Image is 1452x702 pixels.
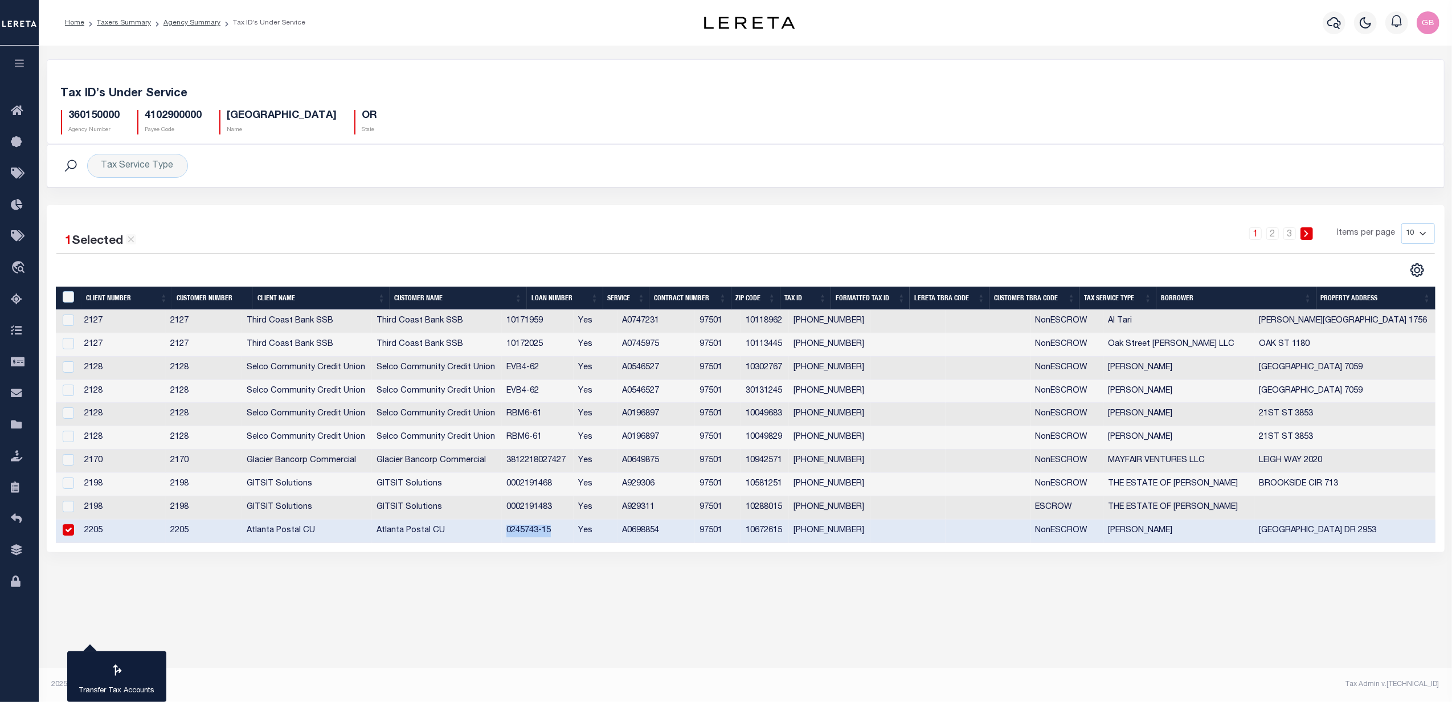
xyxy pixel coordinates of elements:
td: GITSIT Solutions [242,496,372,520]
th: Tax ID: activate to sort column ascending [780,287,831,310]
th: Contract Number: activate to sort column ascending [649,287,731,310]
td: A929306 [618,473,695,496]
td: Yes [574,403,617,426]
td: Selco Community Credit Union [372,403,502,426]
td: GITSIT Solutions [372,473,502,496]
h5: 4102900000 [145,110,202,123]
h5: OR [362,110,378,123]
a: 1 [1249,227,1262,240]
td: [GEOGRAPHIC_DATA] 7059 [1254,380,1435,403]
td: EVB4-62 [502,380,574,403]
td: NonESCROW [1031,403,1103,426]
td: 2128 [166,403,242,426]
td: [PHONE_NUMBER] [789,310,870,333]
td: 10581251 [741,473,789,496]
td: Yes [574,310,617,333]
td: 0002191483 [502,496,574,520]
div: Selected [66,232,136,251]
td: Selco Community Credit Union [242,357,372,380]
td: 97501 [695,496,741,520]
td: Yes [574,357,617,380]
td: 2198 [80,473,166,496]
h5: Tax ID’s Under Service [61,87,1430,101]
td: 97501 [695,426,741,450]
td: NonESCROW [1031,520,1103,543]
td: THE ESTATE OF [PERSON_NAME] [1103,496,1254,520]
td: [PHONE_NUMBER] [789,450,870,473]
td: 97501 [695,473,741,496]
td: 3812218027427 [502,450,574,473]
td: 2128 [80,403,166,426]
td: 2170 [166,450,242,473]
td: 97501 [695,403,741,426]
td: [PERSON_NAME] [1103,520,1254,543]
td: 10118962 [741,310,789,333]
td: Yes [574,496,617,520]
p: State [362,126,378,134]
td: 97501 [695,333,741,357]
td: Glacier Bancorp Commercial [242,450,372,473]
td: [PHONE_NUMBER] [789,333,870,357]
td: [PHONE_NUMBER] [789,357,870,380]
h5: 360150000 [69,110,120,123]
td: A0698854 [618,520,695,543]
td: 97501 [695,450,741,473]
td: 2128 [80,357,166,380]
td: A929311 [618,496,695,520]
td: 97501 [695,520,741,543]
td: 2198 [166,496,242,520]
th: Client Number: activate to sort column ascending [81,287,172,310]
th: Client Name: activate to sort column ascending [253,287,390,310]
td: [GEOGRAPHIC_DATA] 7059 [1254,357,1435,380]
td: Atlanta Postal CU [242,520,372,543]
td: 2127 [80,333,166,357]
td: 97501 [695,380,741,403]
th: LERETA TBRA Code: activate to sort column ascending [910,287,989,310]
td: Yes [574,450,617,473]
td: 97501 [695,357,741,380]
th: Property Address: activate to sort column ascending [1316,287,1435,310]
td: THE ESTATE OF [PERSON_NAME] [1103,473,1254,496]
i: travel_explore [11,261,29,276]
td: 2127 [80,310,166,333]
td: 10288015 [741,496,789,520]
th: Customer Number [172,287,253,310]
td: [PERSON_NAME][GEOGRAPHIC_DATA] 1756 [1254,310,1435,333]
td: Third Coast Bank SSB [242,333,372,357]
td: 10171959 [502,310,574,333]
td: NonESCROW [1031,426,1103,450]
td: A0196897 [618,403,695,426]
td: [PHONE_NUMBER] [789,520,870,543]
td: NonESCROW [1031,473,1103,496]
td: Yes [574,380,617,403]
td: RBM6-61 [502,403,574,426]
td: 2128 [166,357,242,380]
td: [PERSON_NAME] [1103,357,1254,380]
td: 2128 [80,426,166,450]
td: 2128 [80,380,166,403]
h5: [GEOGRAPHIC_DATA] [227,110,337,123]
p: Name [227,126,337,134]
td: Third Coast Bank SSB [242,310,372,333]
td: 10942571 [741,450,789,473]
td: 2128 [166,380,242,403]
li: Tax ID’s Under Service [220,18,305,28]
td: A0745975 [618,333,695,357]
td: Selco Community Credit Union [372,380,502,403]
th: &nbsp; [56,287,81,310]
th: Formatted Tax ID: activate to sort column ascending [831,287,910,310]
td: GITSIT Solutions [372,496,502,520]
td: Oak Street [PERSON_NAME] LLC [1103,333,1254,357]
td: 2198 [80,496,166,520]
td: Selco Community Credit Union [372,426,502,450]
td: 21ST ST 3853 [1254,403,1435,426]
span: Items per page [1338,227,1396,240]
td: 30131245 [741,380,789,403]
td: 10672615 [741,520,789,543]
td: [PHONE_NUMBER] [789,496,870,520]
img: svg+xml;base64,PHN2ZyB4bWxucz0iaHR0cDovL3d3dy53My5vcmcvMjAwMC9zdmciIHBvaW50ZXItZXZlbnRzPSJub25lIi... [1417,11,1439,34]
td: OAK ST 1180 [1254,333,1435,357]
td: 0002191468 [502,473,574,496]
td: GITSIT Solutions [242,473,372,496]
a: Taxers Summary [97,19,151,26]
